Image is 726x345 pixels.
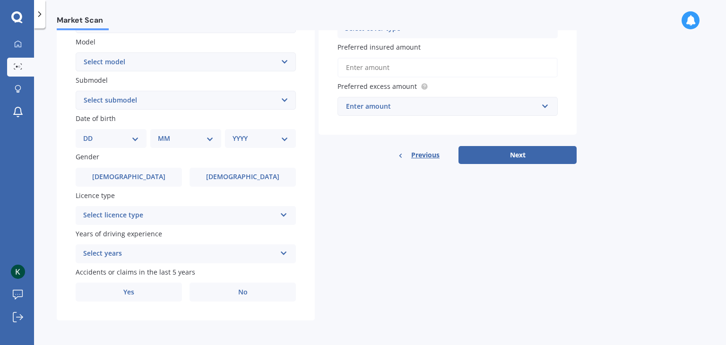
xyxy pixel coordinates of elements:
[76,267,195,276] span: Accidents or claims in the last 5 years
[337,82,417,91] span: Preferred excess amount
[76,37,95,46] span: Model
[76,114,116,123] span: Date of birth
[206,173,279,181] span: [DEMOGRAPHIC_DATA]
[346,101,538,112] div: Enter amount
[123,288,134,296] span: Yes
[458,146,577,164] button: Next
[76,229,162,238] span: Years of driving experience
[57,16,109,28] span: Market Scan
[92,173,165,181] span: [DEMOGRAPHIC_DATA]
[337,43,421,52] span: Preferred insured amount
[83,248,276,259] div: Select years
[238,288,248,296] span: No
[411,148,440,162] span: Previous
[337,58,558,78] input: Enter amount
[83,210,276,221] div: Select licence type
[11,265,25,279] img: ACg8ocLlUrBVIPbSGs_AxxKKIEjwSK5eW2fIP0fF2JbIcoW8T97ntw=s96-c
[76,191,115,200] span: Licence type
[76,76,108,85] span: Submodel
[76,153,99,162] span: Gender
